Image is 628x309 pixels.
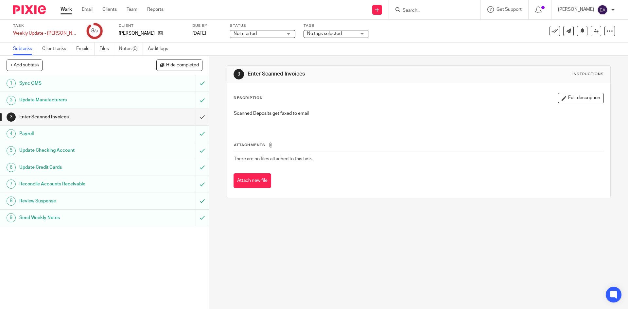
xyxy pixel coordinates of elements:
[7,60,43,71] button: + Add subtask
[248,71,433,77] h1: Enter Scanned Invoices
[82,6,93,13] a: Email
[558,6,594,13] p: [PERSON_NAME]
[192,23,222,28] label: Due by
[7,197,16,206] div: 8
[597,5,608,15] img: svg%3E
[234,110,603,117] p: Scanned Deposits get faxed to email
[13,43,37,55] a: Subtasks
[156,60,202,71] button: Hide completed
[91,27,98,35] div: 8
[76,43,95,55] a: Emails
[99,43,114,55] a: Files
[13,30,78,37] div: Weekly Update - [PERSON_NAME]
[127,6,137,13] a: Team
[307,31,342,36] span: No tags selected
[94,29,98,33] small: /9
[13,30,78,37] div: Weekly Update - Gerszewski
[19,95,132,105] h1: Update Manufacturers
[7,213,16,222] div: 9
[19,129,132,139] h1: Payroll
[402,8,461,14] input: Search
[19,196,132,206] h1: Review Suspense
[230,23,295,28] label: Status
[148,43,173,55] a: Audit logs
[166,63,199,68] span: Hide completed
[119,30,155,37] p: [PERSON_NAME]
[572,72,604,77] div: Instructions
[192,31,206,36] span: [DATE]
[13,5,46,14] img: Pixie
[234,31,257,36] span: Not started
[7,129,16,138] div: 4
[7,163,16,172] div: 6
[19,163,132,172] h1: Update Credit Cards
[19,179,132,189] h1: Reconcile Accounts Receivable
[304,23,369,28] label: Tags
[19,146,132,155] h1: Update Checking Account
[119,43,143,55] a: Notes (0)
[119,23,184,28] label: Client
[19,112,132,122] h1: Enter Scanned Invoices
[7,180,16,189] div: 7
[19,78,132,88] h1: Sync OMS
[61,6,72,13] a: Work
[234,143,265,147] span: Attachments
[7,112,16,122] div: 3
[13,23,78,28] label: Task
[42,43,71,55] a: Client tasks
[234,173,271,188] button: Attach new file
[7,79,16,88] div: 1
[7,96,16,105] div: 2
[234,157,313,161] span: There are no files attached to this task.
[147,6,164,13] a: Reports
[7,146,16,155] div: 5
[102,6,117,13] a: Clients
[558,93,604,103] button: Edit description
[234,69,244,79] div: 3
[234,95,263,101] p: Description
[497,7,522,12] span: Get Support
[19,213,132,223] h1: Send Weekly Notes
